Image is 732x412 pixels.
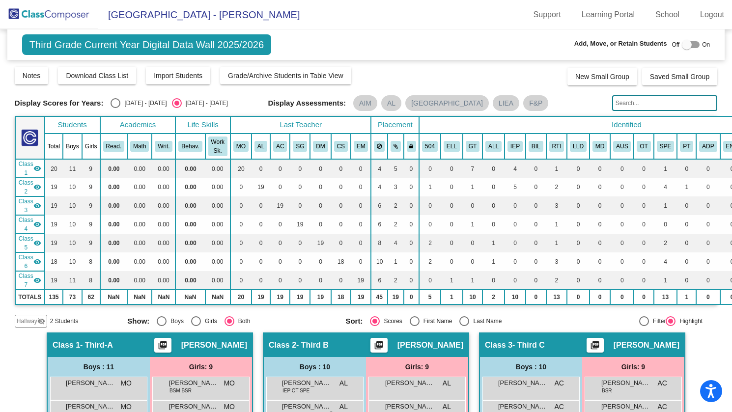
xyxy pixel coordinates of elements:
[463,252,482,271] td: 0
[546,134,567,159] th: Monitored by RTI/I&RS
[505,252,526,271] td: 0
[441,196,463,215] td: 0
[127,178,152,196] td: 0.00
[334,141,348,152] button: CS
[526,7,569,23] a: Support
[526,178,546,196] td: 0
[205,178,230,196] td: 0.00
[230,196,252,215] td: 0
[692,7,732,23] a: Logout
[482,215,505,234] td: 0
[152,215,175,234] td: 0.00
[567,68,637,85] button: New Small Group
[23,72,41,80] span: Notes
[146,67,210,84] button: Import Students
[546,178,567,196] td: 2
[45,134,63,159] th: Total
[268,99,346,108] span: Display Assessments:
[63,196,82,215] td: 10
[45,196,63,215] td: 19
[485,141,502,152] button: ALL
[45,159,63,178] td: 20
[546,215,567,234] td: 1
[351,134,371,159] th: Erin Magee
[419,159,441,178] td: 0
[482,178,505,196] td: 0
[567,215,590,234] td: 0
[589,340,601,354] mat-icon: picture_as_pdf
[19,178,33,196] span: Class 2
[252,159,270,178] td: 0
[175,178,205,196] td: 0.00
[634,234,653,252] td: 0
[82,234,100,252] td: 9
[19,234,33,252] span: Class 5
[441,215,463,234] td: 0
[130,141,149,152] button: Math
[570,141,587,152] button: LLD
[19,216,33,233] span: Class 4
[567,196,590,215] td: 0
[63,252,82,271] td: 10
[154,338,171,353] button: Print Students Details
[371,178,388,196] td: 4
[353,95,377,111] mat-chip: AIM
[45,215,63,234] td: 19
[293,141,307,152] button: SG
[526,215,546,234] td: 0
[82,134,100,159] th: Girls
[310,252,331,271] td: 0
[505,159,526,178] td: 4
[590,234,610,252] td: 0
[482,252,505,271] td: 1
[252,215,270,234] td: 0
[15,196,45,215] td: Allison Casais - Third C
[154,72,202,80] span: Import Students
[654,159,677,178] td: 1
[546,196,567,215] td: 3
[58,67,136,84] button: Download Class List
[634,196,653,215] td: 0
[19,160,33,177] span: Class 1
[370,338,388,353] button: Print Students Details
[388,159,404,178] td: 5
[654,178,677,196] td: 4
[507,141,523,152] button: IEP
[463,234,482,252] td: 0
[351,215,371,234] td: 0
[273,141,287,152] button: AC
[654,196,677,215] td: 1
[45,116,100,134] th: Students
[351,196,371,215] td: 0
[331,252,351,271] td: 18
[175,215,205,234] td: 0.00
[388,178,404,196] td: 3
[696,134,720,159] th: Adaptive PE
[696,215,720,234] td: 0
[422,141,438,152] button: 504
[127,234,152,252] td: 0.00
[63,234,82,252] td: 10
[371,159,388,178] td: 4
[613,141,631,152] button: AUS
[637,141,650,152] button: OT
[290,196,310,215] td: 0
[526,234,546,252] td: 0
[526,196,546,215] td: 0
[610,159,634,178] td: 0
[441,178,463,196] td: 0
[463,178,482,196] td: 1
[228,72,343,80] span: Grade/Archive Students in Table View
[482,134,505,159] th: Allergies
[205,252,230,271] td: 0.00
[100,178,128,196] td: 0.00
[590,159,610,178] td: 0
[634,178,653,196] td: 0
[175,252,205,271] td: 0.00
[610,178,634,196] td: 0
[351,178,371,196] td: 0
[388,196,404,215] td: 2
[505,215,526,234] td: 0
[634,134,653,159] th: OT Services
[331,159,351,178] td: 0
